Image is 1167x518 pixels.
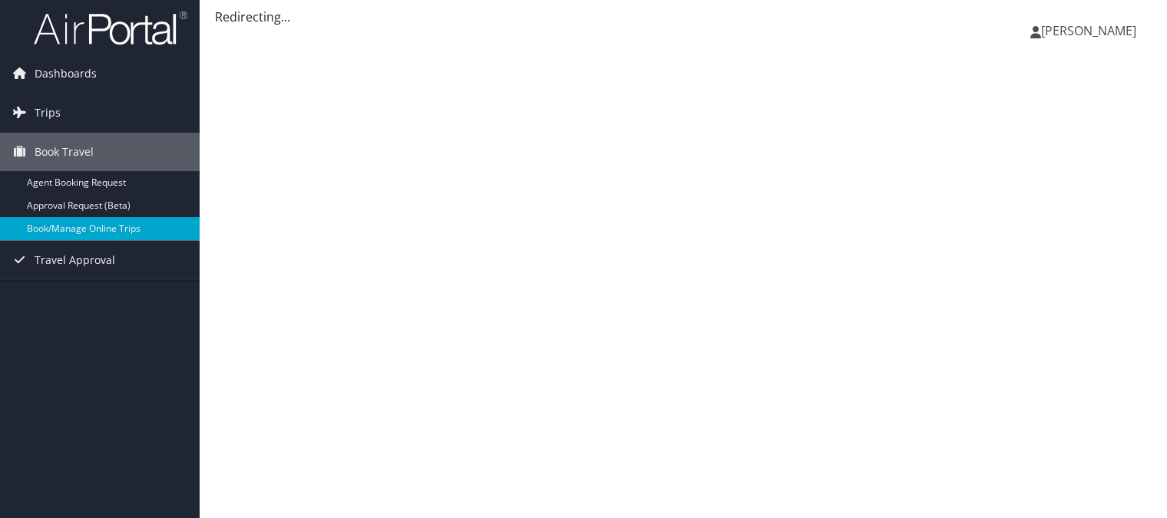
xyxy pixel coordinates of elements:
[1041,22,1136,39] span: [PERSON_NAME]
[34,10,187,46] img: airportal-logo.png
[35,133,94,171] span: Book Travel
[35,94,61,132] span: Trips
[35,241,115,279] span: Travel Approval
[215,8,1152,26] div: Redirecting...
[1030,8,1152,54] a: [PERSON_NAME]
[35,54,97,93] span: Dashboards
